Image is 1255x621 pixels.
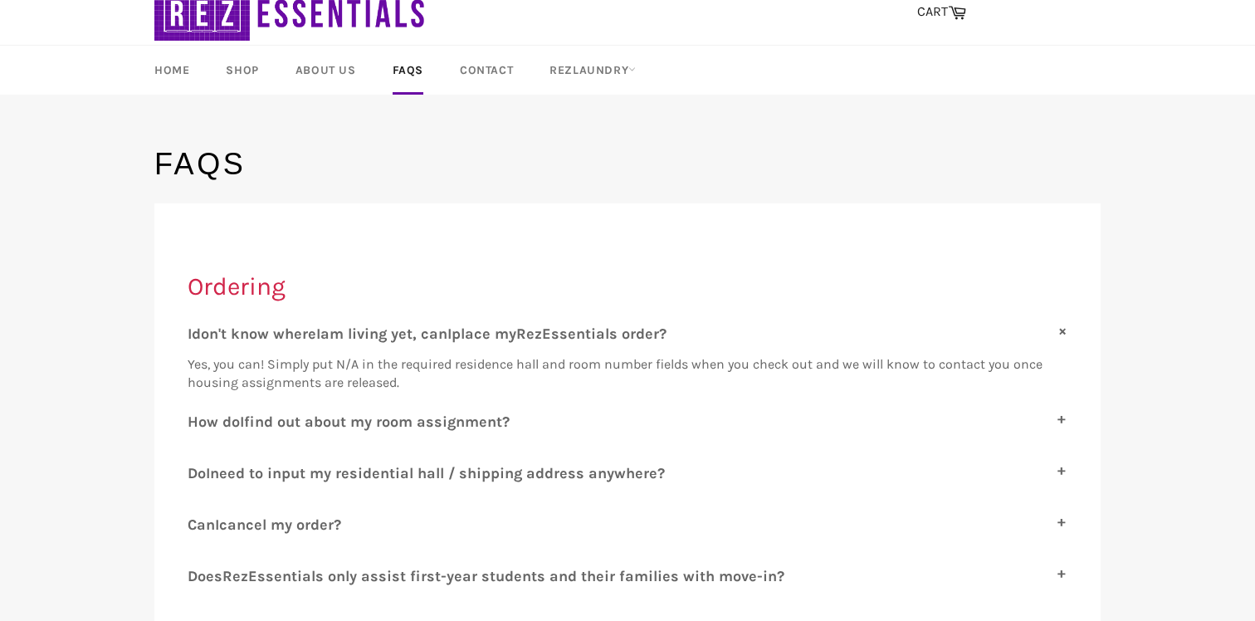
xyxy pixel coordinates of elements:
[209,46,275,95] a: Shop
[198,464,206,482] span: o
[219,516,341,534] span: cancel my order?
[188,270,1067,304] h2: Ordering
[443,46,530,95] a: Contact
[188,464,1067,482] label: D I
[232,567,248,585] span: ez
[197,516,215,534] span: an
[244,413,510,431] span: find out about my room assignment?
[188,567,1067,585] label: D R E
[198,567,222,585] span: oes
[154,144,1101,185] h1: FAQs
[210,464,665,482] span: need to input my residential hall / shipping address anywhere?
[279,46,373,95] a: About Us
[192,325,316,343] span: don't know where
[188,325,1067,343] label: I I I R E
[376,46,440,95] a: FAQs
[320,325,447,343] span: am living yet, can
[257,567,784,585] span: ssentials only assist first-year students and their families with move-in?
[138,46,206,95] a: Home
[188,356,1043,390] span: Yes, you can! Simply put N/A in the required residence hall and room number fields when you check...
[526,325,542,343] span: ez
[533,46,652,95] a: RezLaundry
[188,413,1067,431] label: H I
[551,325,667,343] span: ssentials order?
[198,413,240,431] span: ow do
[188,516,1067,534] label: C I
[452,325,516,343] span: place my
